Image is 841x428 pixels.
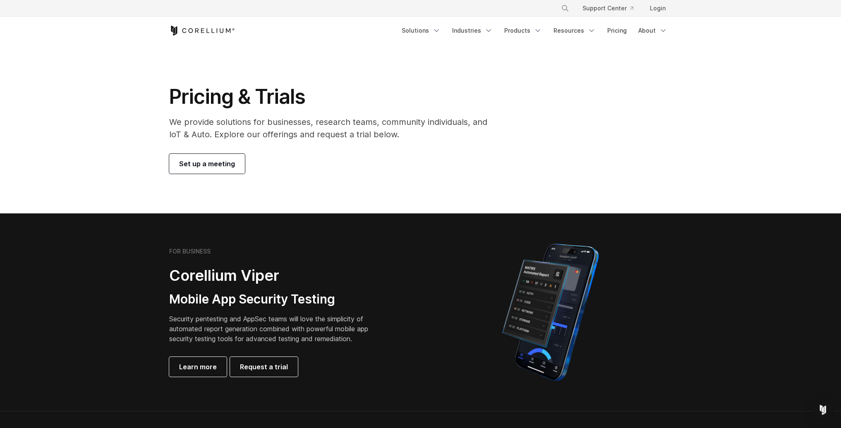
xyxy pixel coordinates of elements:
p: We provide solutions for businesses, research teams, community individuals, and IoT & Auto. Explo... [169,116,499,141]
img: Corellium MATRIX automated report on iPhone showing app vulnerability test results across securit... [488,240,613,385]
span: Learn more [179,362,217,372]
h3: Mobile App Security Testing [169,292,381,307]
span: Request a trial [240,362,288,372]
a: Login [643,1,672,16]
a: Request a trial [230,357,298,377]
a: About [633,23,672,38]
a: Corellium Home [169,26,235,36]
h6: FOR BUSINESS [169,248,211,255]
a: Pricing [602,23,632,38]
a: Solutions [397,23,446,38]
button: Search [558,1,573,16]
a: Resources [549,23,601,38]
h1: Pricing & Trials [169,84,499,109]
a: Products [499,23,547,38]
div: Navigation Menu [551,1,672,16]
span: Set up a meeting [179,159,235,169]
h2: Corellium Viper [169,266,381,285]
a: Learn more [169,357,227,377]
a: Set up a meeting [169,154,245,174]
div: Open Intercom Messenger [813,400,833,420]
p: Security pentesting and AppSec teams will love the simplicity of automated report generation comb... [169,314,381,344]
div: Navigation Menu [397,23,672,38]
a: Support Center [576,1,640,16]
a: Industries [447,23,498,38]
